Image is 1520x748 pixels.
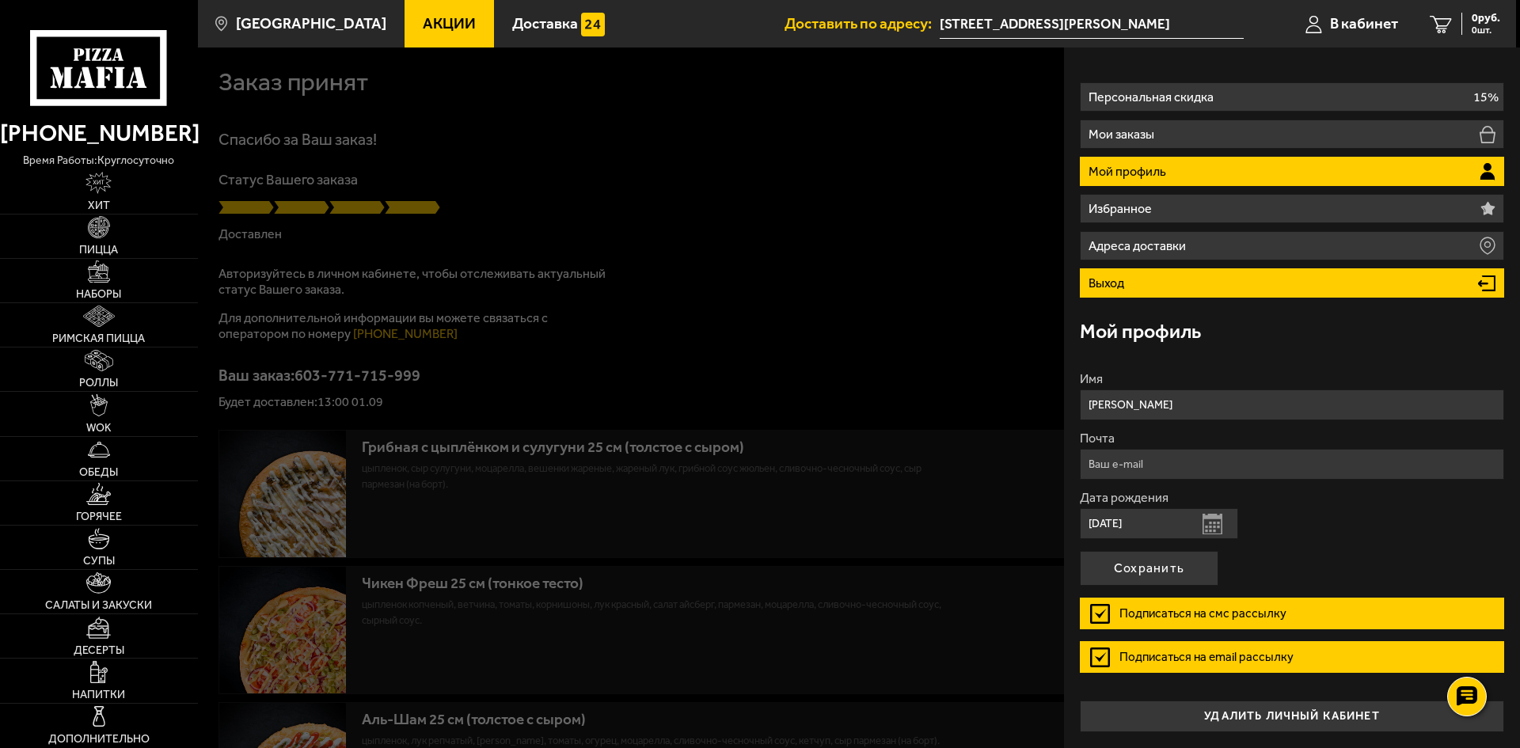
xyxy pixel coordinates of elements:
span: Обеды [79,467,118,478]
p: Выход [1089,277,1128,290]
span: [GEOGRAPHIC_DATA] [236,16,386,31]
span: Хит [88,200,110,211]
input: Ваше имя [1080,389,1504,420]
label: Дата рождения [1080,492,1504,504]
label: Подписаться на email рассылку [1080,641,1504,673]
p: Адреса доставки [1089,240,1190,252]
span: Супы [83,556,115,567]
p: Мои заказы [1089,128,1158,141]
span: Доставить по адресу: [785,16,940,31]
button: Сохранить [1080,551,1218,586]
img: 15daf4d41897b9f0e9f617042186c801.svg [581,13,605,36]
span: Наборы [76,289,121,300]
label: Почта [1080,432,1504,445]
span: Акции [423,16,476,31]
button: Открыть календарь [1203,514,1222,534]
p: Персональная скидка [1089,91,1218,104]
span: В кабинет [1330,16,1398,31]
p: Избранное [1089,203,1156,215]
input: Ваш e-mail [1080,449,1504,480]
span: Доставка [512,16,578,31]
span: Напитки [72,689,125,701]
span: Римская пицца [52,333,145,344]
span: Салаты и закуски [45,600,152,611]
button: удалить личный кабинет [1080,701,1504,732]
h3: Мой профиль [1080,321,1201,341]
input: Ваш адрес доставки [940,9,1244,39]
span: 0 руб. [1472,13,1500,24]
p: Мой профиль [1089,165,1170,178]
span: 0 шт. [1472,25,1500,35]
label: Подписаться на смс рассылку [1080,598,1504,629]
span: Пицца [79,245,118,256]
span: Десерты [74,645,124,656]
span: Роллы [79,378,118,389]
span: Дополнительно [48,734,150,745]
span: Горячее [76,511,122,522]
input: Ваша дата рождения [1080,508,1238,539]
p: 15% [1473,91,1499,104]
span: Россия, Санкт-Петербург, Владимирский проспект, 23 [940,9,1244,39]
label: Имя [1080,373,1504,385]
h3: Личный кабинет [1080,31,1229,51]
span: WOK [86,423,112,434]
